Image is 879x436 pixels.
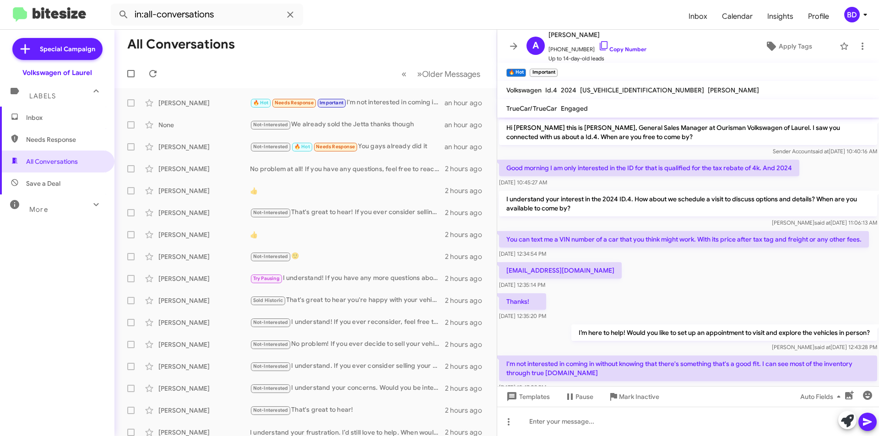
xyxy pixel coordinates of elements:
[760,3,801,30] a: Insights
[250,339,445,350] div: No problem! If you ever decide to sell your vehicle in the future or have any questions, feel fre...
[417,68,422,80] span: »
[715,3,760,30] a: Calendar
[396,65,412,83] button: Previous
[619,388,659,405] span: Mark Inactive
[158,274,250,283] div: [PERSON_NAME]
[708,86,759,94] span: [PERSON_NAME]
[506,104,557,113] span: TrueCar/TrueCar
[598,46,646,53] a: Copy Number
[12,38,103,60] a: Special Campaign
[813,148,829,155] span: said at
[499,281,545,288] span: [DATE] 12:35:14 PM
[250,383,445,393] div: I understand your concerns. Would you be interested in discussing options ? We could explore poss...
[250,405,445,415] div: That's great to hear!
[814,344,830,350] span: said at
[499,250,546,257] span: [DATE] 12:34:54 PM
[253,407,288,413] span: Not-Interested
[445,362,489,371] div: 2 hours ago
[250,295,445,306] div: That's great to hear you're happy with your vehicle! The fuel efficiency is definitely a strong s...
[250,141,445,152] div: You gays already did it
[445,230,489,239] div: 2 hours ago
[506,86,542,94] span: Volkswagen
[801,3,836,30] a: Profile
[26,157,78,166] span: All Conversations
[580,86,704,94] span: [US_VEHICLE_IDENTIFICATION_NUMBER]
[575,388,593,405] span: Pause
[499,384,546,391] span: [DATE] 12:47:03 PM
[158,208,250,217] div: [PERSON_NAME]
[250,273,445,284] div: I understand! If you have any more questions about the Acadia or need assistance in the future, f...
[445,98,489,108] div: an hour ago
[499,119,877,145] p: Hi [PERSON_NAME] this is [PERSON_NAME], General Sales Manager at Ourisman Volkswagen of Laurel. I...
[793,388,852,405] button: Auto Fields
[772,219,877,226] span: [PERSON_NAME] [DATE] 11:06:13 AM
[800,388,844,405] span: Auto Fields
[836,7,869,22] button: BD
[548,40,646,54] span: [PHONE_NUMBER]
[158,252,250,261] div: [PERSON_NAME]
[445,318,489,327] div: 2 hours ago
[445,296,489,305] div: 2 hours ago
[158,98,250,108] div: [PERSON_NAME]
[158,406,250,415] div: [PERSON_NAME]
[253,385,288,391] span: Not-Interested
[275,100,314,106] span: Needs Response
[253,100,269,106] span: 🔥 Hot
[773,148,877,155] span: Sender Account [DATE] 10:40:16 AM
[158,362,250,371] div: [PERSON_NAME]
[158,230,250,239] div: [PERSON_NAME]
[741,38,835,54] button: Apply Tags
[561,86,576,94] span: 2024
[445,186,489,195] div: 2 hours ago
[396,65,486,83] nav: Page navigation example
[499,312,546,319] span: [DATE] 12:35:20 PM
[548,54,646,63] span: Up to 14-day-old leads
[320,100,343,106] span: Important
[250,164,445,173] div: No problem at all! If you have any questions, feel free to reach out.
[158,296,250,305] div: [PERSON_NAME]
[499,293,546,310] p: Thanks!
[779,38,812,54] span: Apply Tags
[158,120,250,129] div: None
[294,144,310,150] span: 🔥 Hot
[250,317,445,328] div: I understand! If you ever reconsider, feel free to reach out. We're always here to help whenever ...
[158,164,250,173] div: [PERSON_NAME]
[250,207,445,218] div: That's great to hear! If you ever consider selling your vehicle, feel free to reach out. We’re he...
[253,144,288,150] span: Not-Interested
[29,205,48,214] span: More
[499,355,877,381] p: I'm not interested in coming in without knowing that there's something that's a good fit. I can s...
[548,29,646,40] span: [PERSON_NAME]
[681,3,715,30] a: Inbox
[445,120,489,129] div: an hour ago
[253,122,288,128] span: Not-Interested
[499,179,547,186] span: [DATE] 10:45:27 AM
[26,179,60,188] span: Save a Deal
[158,318,250,327] div: [PERSON_NAME]
[445,406,489,415] div: 2 hours ago
[26,135,104,144] span: Needs Response
[250,251,445,262] div: 🙂
[814,219,830,226] span: said at
[253,275,280,281] span: Try Pausing
[29,92,56,100] span: Labels
[402,68,407,80] span: «
[253,297,283,303] span: Sold Historic
[844,7,860,22] div: BD
[412,65,486,83] button: Next
[22,68,92,77] div: Volkswagen of Laurel
[158,340,250,349] div: [PERSON_NAME]
[250,186,445,195] div: 👍
[158,186,250,195] div: [PERSON_NAME]
[445,274,489,283] div: 2 hours ago
[772,344,877,350] span: [PERSON_NAME] [DATE] 12:43:28 PM
[601,388,667,405] button: Mark Inactive
[561,104,588,113] span: Engaged
[499,262,622,279] p: [EMAIL_ADDRESS][DOMAIN_NAME]
[571,324,877,341] p: I’m here to help! Would you like to set up an appointment to visit and explore the vehicles in pe...
[505,388,550,405] span: Templates
[127,37,235,52] h1: All Conversations
[250,119,445,130] div: We already sold the Jetta thanks though
[445,208,489,217] div: 2 hours ago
